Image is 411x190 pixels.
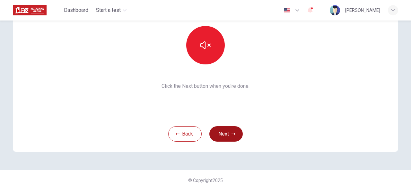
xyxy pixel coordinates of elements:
[283,8,291,13] img: en
[61,4,91,16] button: Dashboard
[13,4,61,17] a: ILAC logo
[168,126,202,142] button: Back
[209,126,243,142] button: Next
[64,6,88,14] span: Dashboard
[96,6,121,14] span: Start a test
[345,6,380,14] div: [PERSON_NAME]
[330,5,340,15] img: Profile picture
[188,178,223,183] span: © Copyright 2025
[143,82,268,90] span: Click the Next button when you’re done.
[13,4,47,17] img: ILAC logo
[93,4,129,16] button: Start a test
